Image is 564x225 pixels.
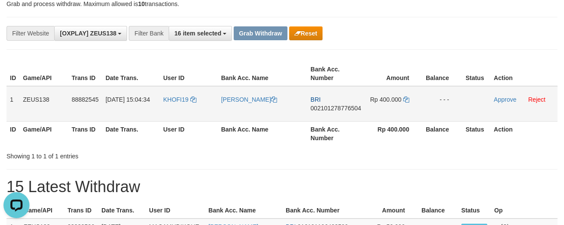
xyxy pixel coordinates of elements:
[365,121,422,146] th: Rp 400.000
[422,121,462,146] th: Balance
[7,121,20,146] th: ID
[403,96,409,103] a: Copy 400000 to clipboard
[60,30,116,37] span: [OXPLAY] ZEUS138
[218,61,307,86] th: Bank Acc. Name
[129,26,169,41] div: Filter Bank
[54,26,127,41] button: [OXPLAY] ZEUS138
[458,202,491,219] th: Status
[102,61,160,86] th: Date Trans.
[160,61,217,86] th: User ID
[494,96,516,103] a: Approve
[365,202,418,219] th: Amount
[462,61,490,86] th: Status
[68,121,102,146] th: Trans ID
[3,3,29,29] button: Open LiveChat chat widget
[7,86,20,122] td: 1
[7,26,54,41] div: Filter Website
[218,121,307,146] th: Bank Acc. Name
[169,26,232,41] button: 16 item selected
[7,148,228,161] div: Showing 1 to 1 of 1 entries
[146,202,205,219] th: User ID
[20,202,64,219] th: Game/API
[7,61,20,86] th: ID
[307,61,365,86] th: Bank Acc. Number
[462,121,490,146] th: Status
[102,121,160,146] th: Date Trans.
[163,96,188,103] span: KHOFI19
[282,202,365,219] th: Bank Acc. Number
[365,61,422,86] th: Amount
[490,121,557,146] th: Action
[174,30,221,37] span: 16 item selected
[370,96,401,103] span: Rp 400.000
[20,61,68,86] th: Game/API
[422,86,462,122] td: - - -
[205,202,282,219] th: Bank Acc. Name
[160,121,217,146] th: User ID
[20,86,68,122] td: ZEUS138
[138,0,145,7] strong: 10
[490,61,557,86] th: Action
[7,178,557,196] h1: 15 Latest Withdraw
[98,202,146,219] th: Date Trans.
[105,96,150,103] span: [DATE] 15:04:34
[307,121,365,146] th: Bank Acc. Number
[221,96,277,103] a: [PERSON_NAME]
[310,105,361,112] span: Copy 002101278776504 to clipboard
[422,61,462,86] th: Balance
[491,202,557,219] th: Op
[528,96,545,103] a: Reject
[64,202,98,219] th: Trans ID
[234,26,287,40] button: Grab Withdraw
[418,202,458,219] th: Balance
[289,26,323,40] button: Reset
[68,61,102,86] th: Trans ID
[72,96,98,103] span: 88882545
[310,96,320,103] span: BRI
[20,121,68,146] th: Game/API
[163,96,196,103] a: KHOFI19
